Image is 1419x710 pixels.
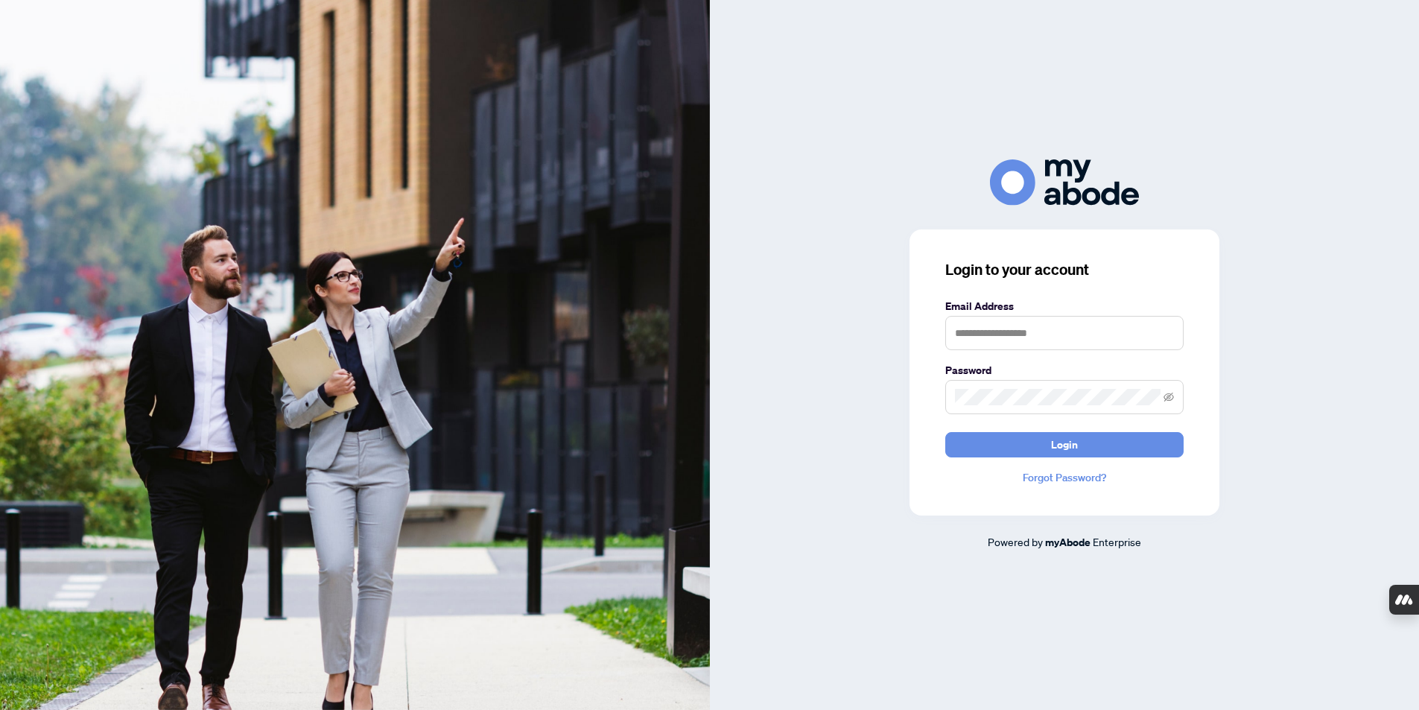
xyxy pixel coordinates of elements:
span: Powered by [988,535,1043,548]
span: Enterprise [1093,535,1141,548]
a: myAbode [1045,534,1091,551]
img: ma-logo [990,159,1139,205]
h3: Login to your account [945,259,1184,280]
a: Forgot Password? [945,469,1184,486]
label: Password [945,362,1184,378]
span: eye-invisible [1164,392,1174,402]
button: Login [945,432,1184,457]
label: Email Address [945,298,1184,314]
span: Login [1051,433,1078,457]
